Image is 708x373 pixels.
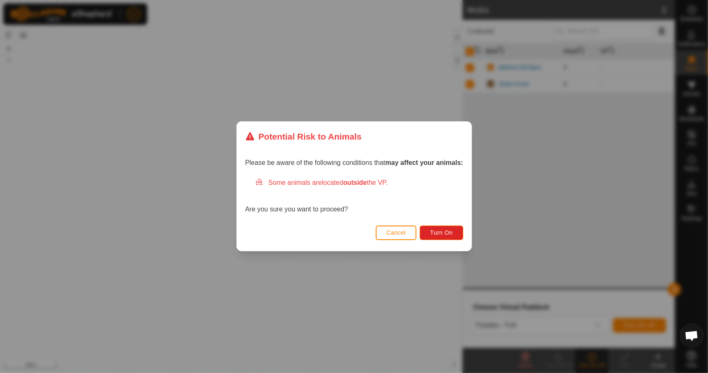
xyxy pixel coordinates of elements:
span: located the VP. [322,179,388,186]
div: Potential Risk to Animals [245,130,362,143]
span: Cancel [386,230,406,236]
strong: may affect your animals: [385,160,463,167]
div: Some animals are [255,178,463,188]
span: Please be aware of the following conditions that [245,160,463,167]
button: Turn On [420,226,463,240]
button: Cancel [375,226,416,240]
div: Open chat [679,323,704,348]
div: Are you sure you want to proceed? [245,178,463,215]
span: Turn On [430,230,453,236]
strong: outside [343,179,367,186]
